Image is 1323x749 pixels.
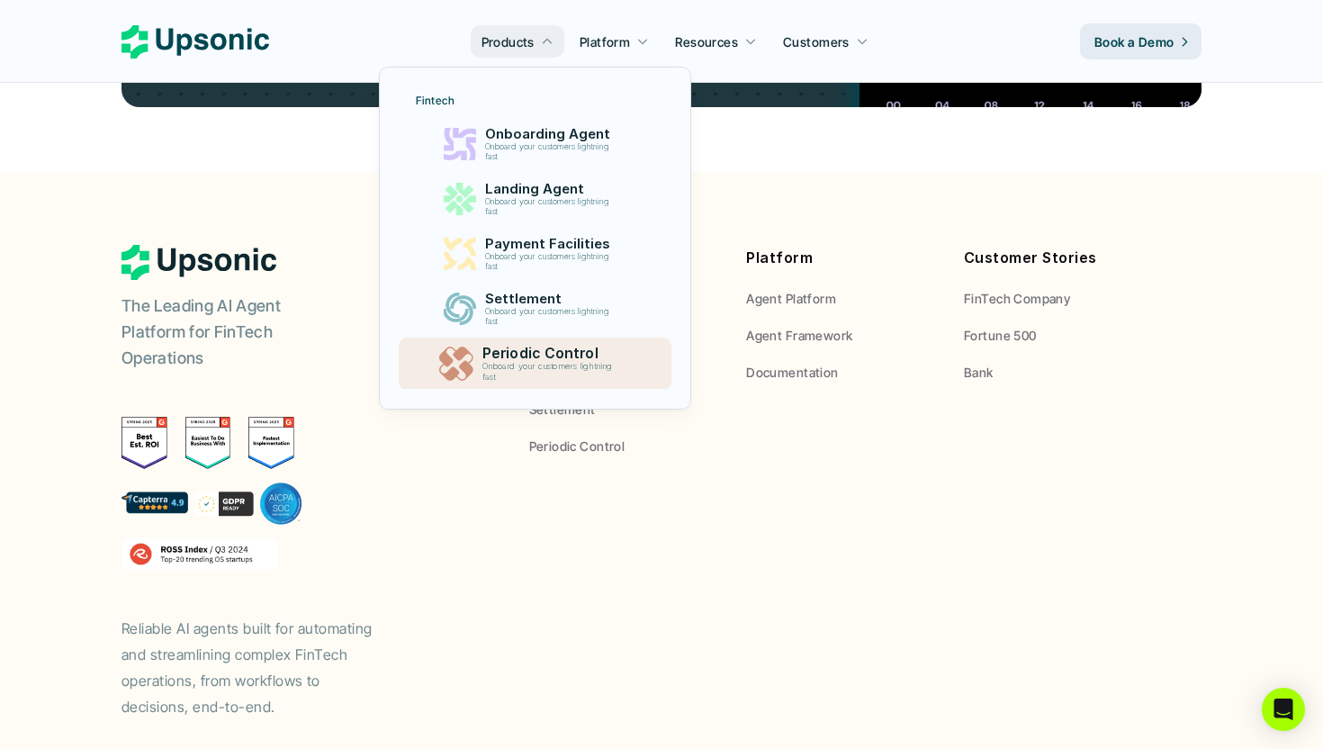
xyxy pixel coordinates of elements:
[484,142,616,162] p: Onboard your customers lightning fast
[964,363,994,382] p: Bank
[484,291,617,307] p: Settlement
[121,293,346,371] p: The Leading AI Agent Platform for FinTech Operations
[964,245,1155,271] p: Customer Stories
[783,32,850,51] p: Customers
[746,363,838,382] p: Documentation
[405,229,665,279] a: Payment FacilitiesOnboard your customers lightning fast
[484,307,616,327] p: Onboard your customers lightning fast
[529,437,720,456] a: Periodic Control
[484,236,617,252] p: Payment Facilities
[746,289,836,308] p: Agent Platform
[471,25,564,58] a: Products
[675,32,738,51] p: Resources
[405,284,665,334] a: SettlementOnboard your customers lightning fast
[481,345,621,362] p: Periodic Control
[484,252,616,272] p: Onboard your customers lightning fast
[1262,688,1305,731] div: Open Intercom Messenger
[416,95,454,107] p: Fintech
[481,32,535,51] p: Products
[1094,32,1174,51] p: Book a Demo
[484,181,617,197] p: Landing Agent
[484,197,616,217] p: Onboard your customers lightning fast
[1080,23,1201,59] a: Book a Demo
[529,437,625,456] p: Periodic Control
[405,119,665,169] a: Onboarding AgentOnboard your customers lightning fast
[746,245,937,271] p: Platform
[405,174,665,224] a: Landing AgentOnboard your customers lightning fast
[964,289,1070,308] p: FinTech Company
[580,32,630,51] p: Platform
[746,363,937,382] a: Documentation
[964,326,1037,345] p: Fortune 500
[484,126,617,142] p: Onboarding Agent
[481,362,619,383] p: Onboard your customers lightning fast
[529,289,720,308] a: Onboarding Agent
[398,338,670,391] a: Periodic ControlOnboard your customers lightning fast
[121,616,391,719] p: Reliable AI agents built for automating and streamlining complex FinTech operations, from workflo...
[746,326,852,345] p: Agent Framework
